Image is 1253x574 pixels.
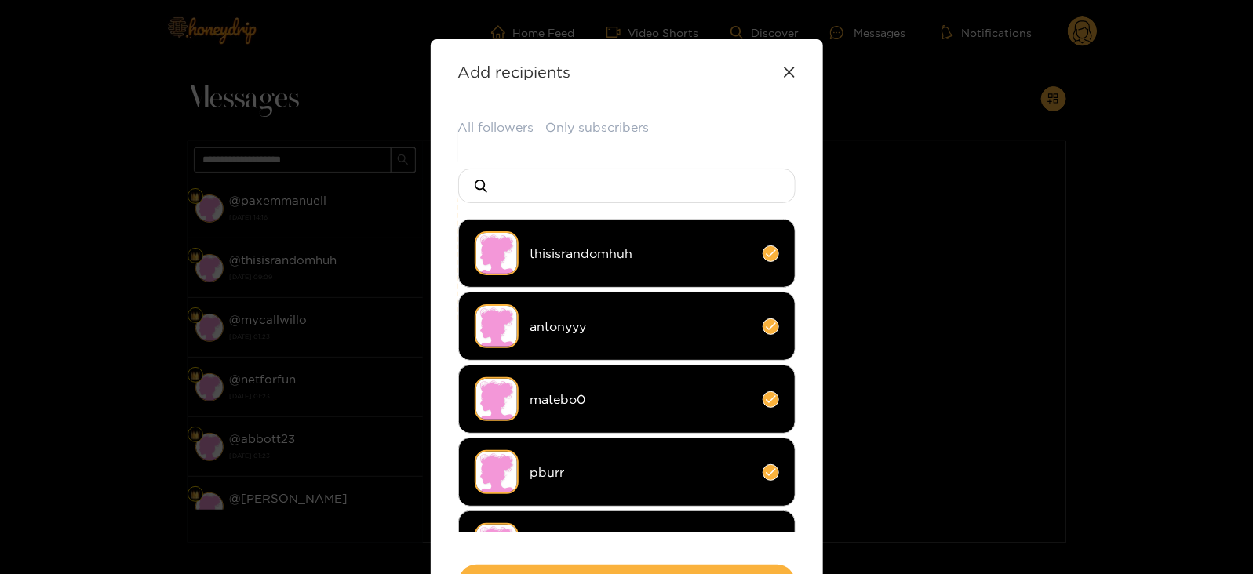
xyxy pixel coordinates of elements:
[458,63,571,81] strong: Add recipients
[546,118,650,136] button: Only subscribers
[475,523,519,567] img: no-avatar.png
[530,463,751,481] span: pburr
[475,304,519,348] img: no-avatar.png
[530,391,751,409] span: matebo0
[530,245,751,263] span: thisisrandomhuh
[475,231,519,275] img: no-avatar.png
[475,377,519,421] img: no-avatar.png
[458,118,534,136] button: All followers
[530,318,751,336] span: antonyyy
[475,450,519,494] img: no-avatar.png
